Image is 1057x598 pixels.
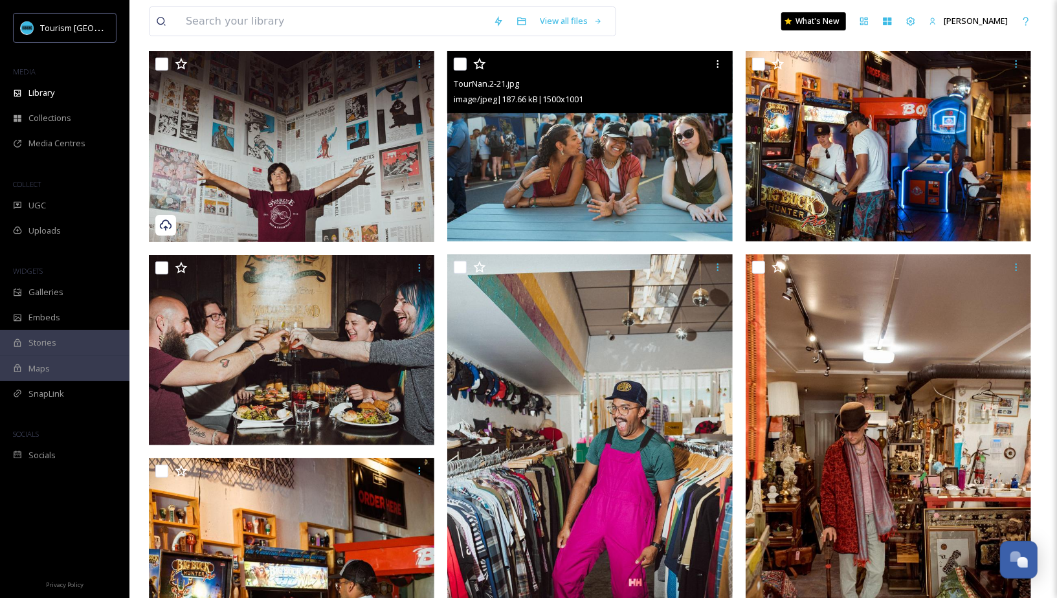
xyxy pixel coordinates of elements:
[746,51,1031,241] img: TourNan.2-18.jpg
[40,21,156,34] span: Tourism [GEOGRAPHIC_DATA]
[28,388,64,400] span: SnapLink
[28,337,56,349] span: Stories
[149,255,434,445] img: TourNan.2-9.jpg
[28,225,61,237] span: Uploads
[28,87,54,99] span: Library
[454,78,519,89] span: TourNan.2-21.jpg
[781,12,846,30] a: What's New
[28,449,56,461] span: Socials
[21,21,34,34] img: tourism_nanaimo_logo.jpeg
[46,576,83,592] a: Privacy Policy
[454,93,583,105] span: image/jpeg | 187.66 kB | 1500 x 1001
[944,15,1008,27] span: [PERSON_NAME]
[13,67,36,76] span: MEDIA
[1000,541,1038,579] button: Open Chat
[28,112,71,124] span: Collections
[533,8,609,34] a: View all files
[46,581,83,589] span: Privacy Policy
[447,51,733,241] img: TourNan.2-21.jpg
[922,8,1014,34] a: [PERSON_NAME]
[28,286,63,298] span: Galleries
[13,429,39,439] span: SOCIALS
[149,51,434,241] img: TourNan-20.jpg
[179,7,487,36] input: Search your library
[28,199,46,212] span: UGC
[28,137,85,149] span: Media Centres
[13,179,41,189] span: COLLECT
[28,362,50,375] span: Maps
[28,311,60,324] span: Embeds
[13,266,43,276] span: WIDGETS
